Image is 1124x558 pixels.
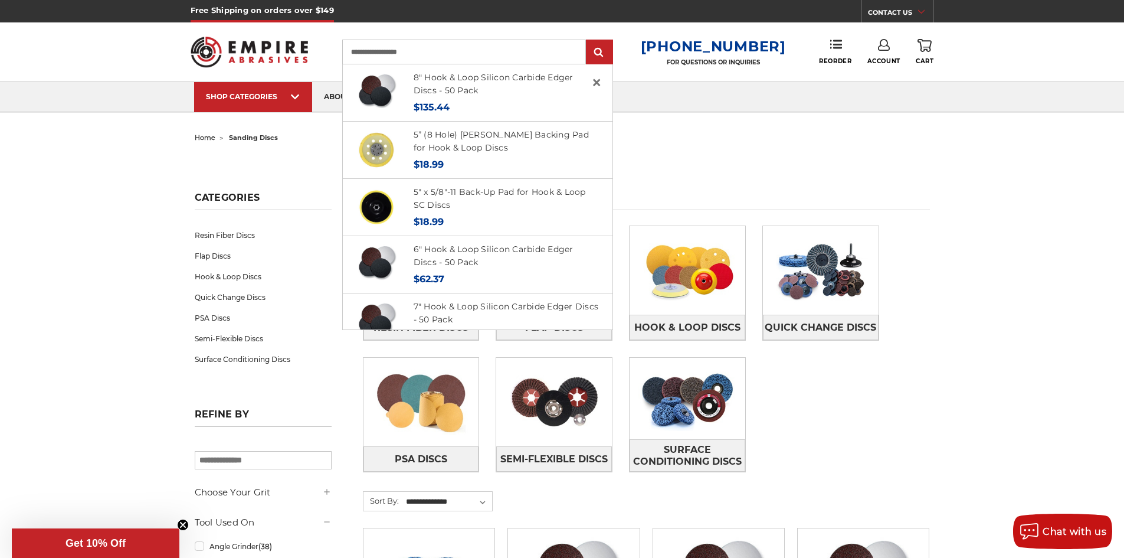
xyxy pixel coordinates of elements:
span: Chat with us [1043,526,1106,537]
a: Reorder [819,39,851,64]
span: Quick Change Discs [765,318,876,338]
span: × [591,71,602,94]
h1: sanding discs [360,185,930,210]
a: Semi-Flexible Discs [496,446,612,472]
input: Submit [588,41,611,64]
img: Surface Conditioning Discs [630,358,745,439]
h5: Choose Your Grit [195,485,332,500]
img: 5" x 5/8"-11 Back-Up Pad for Hook & Loop SC Discs [356,187,396,227]
span: $18.99 [414,216,444,227]
a: Resin Fiber Discs [195,225,332,246]
a: 7" Hook & Loop Silicon Carbide Edger Discs - 50 Pack [414,301,599,325]
img: Empire Abrasives [191,29,309,75]
a: Hook & Loop Discs [195,266,332,287]
span: Cart [916,57,933,65]
a: 8" Hook & Loop Silicon Carbide Edger Discs - 50 Pack [414,72,574,96]
div: Get 10% OffClose teaser [12,528,179,558]
a: CONTACT US [868,6,933,22]
span: $135.44 [414,102,450,113]
img: Semi-Flexible Discs [496,361,612,443]
button: Close teaser [177,519,189,531]
span: $18.99 [414,159,444,170]
a: Angle Grinder [195,536,332,557]
img: Silicon Carbide 8" Hook & Loop Edger Discs [356,73,396,112]
label: Sort By: [363,492,399,510]
span: $62.37 [414,273,444,285]
a: Surface Conditioning Discs [630,439,745,472]
a: Cart [916,39,933,65]
button: Chat with us [1013,514,1112,549]
a: 5” (8 Hole) [PERSON_NAME] Backing Pad for Hook & Loop Discs [414,129,589,154]
h5: Tool Used On [195,515,332,530]
span: Account [867,57,900,65]
p: FOR QUESTIONS OR INQUIRIES [641,58,786,66]
a: Semi-Flexible Discs [195,328,332,349]
span: Get 10% Off [65,537,126,549]
img: 5” (8 Hole) DA Sander Backing Pad for Hook & Loop Discs [356,130,396,170]
a: Hook & Loop Discs [630,315,745,340]
a: Surface Conditioning Discs [195,349,332,370]
h5: Refine by [195,409,332,427]
a: Quick Change Discs [195,287,332,308]
span: Surface Conditioning Discs [630,440,745,472]
span: (38) [258,542,272,551]
a: PSA Discs [195,308,332,328]
a: Close [587,73,606,92]
div: SHOP CATEGORIES [206,92,300,101]
span: sanding discs [229,133,278,142]
img: Quick Change Discs [763,230,879,311]
a: Quick Change Discs [763,315,879,340]
a: 6" Hook & Loop Silicon Carbide Edger Discs - 50 Pack [414,244,574,268]
select: Sort By: [404,493,492,511]
a: PSA Discs [363,446,479,472]
img: PSA Discs [363,361,479,443]
span: Semi-Flexible Discs [500,449,608,469]
img: Silicon Carbide 7" Hook & Loop Edger Discs [356,302,396,341]
span: Reorder [819,57,851,65]
span: PSA Discs [395,449,447,469]
img: Silicon Carbide 6" Hook & Loop Edger Discs [356,244,396,284]
a: home [195,133,215,142]
a: about us [312,82,373,112]
a: 5" x 5/8"-11 Back-Up Pad for Hook & Loop SC Discs [414,187,586,211]
a: [PHONE_NUMBER] [641,38,786,55]
a: Flap Discs [195,246,332,266]
span: Hook & Loop Discs [634,318,740,338]
h5: Categories [195,192,332,210]
img: Hook & Loop Discs [630,230,745,311]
